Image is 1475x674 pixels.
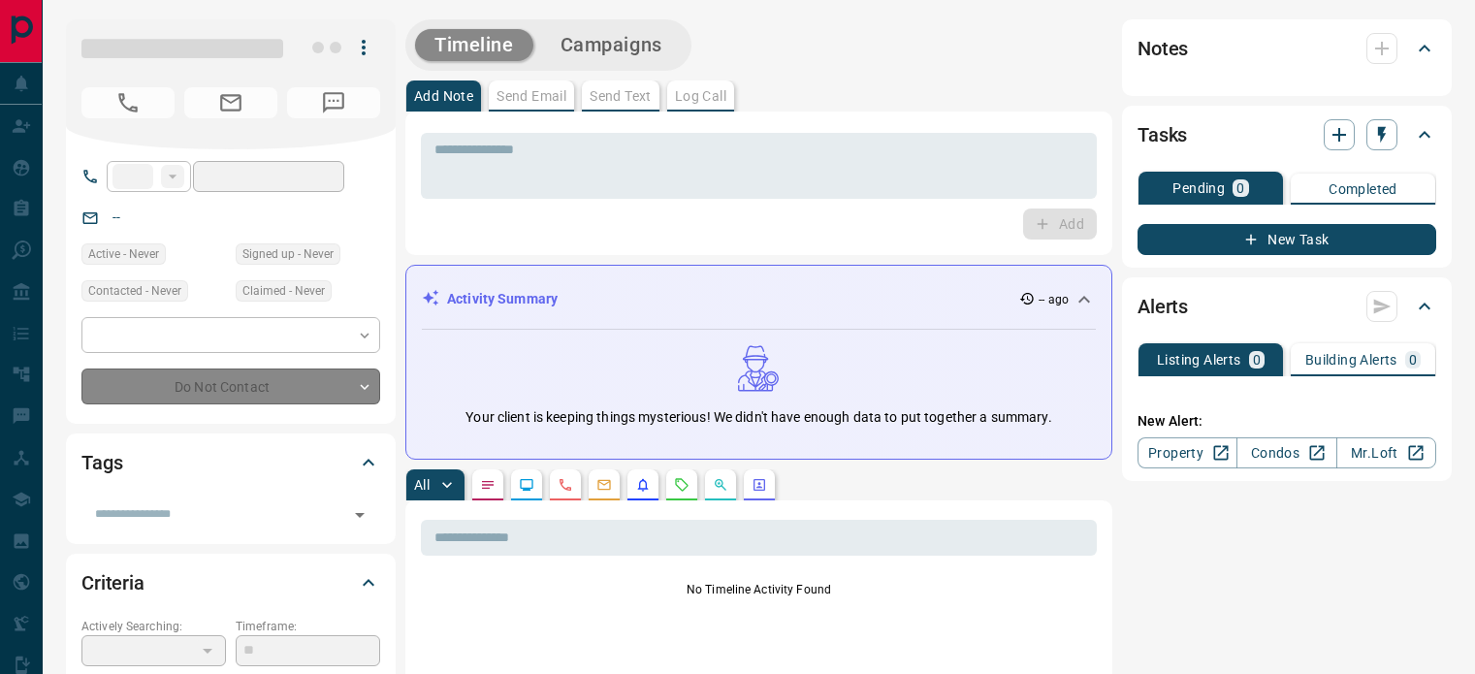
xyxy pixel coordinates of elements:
[1138,25,1436,72] div: Notes
[1138,119,1187,150] h2: Tasks
[1138,283,1436,330] div: Alerts
[1305,353,1397,367] p: Building Alerts
[81,87,175,118] span: No Number
[1138,411,1436,432] p: New Alert:
[1138,224,1436,255] button: New Task
[519,477,534,493] svg: Lead Browsing Activity
[88,244,159,264] span: Active - Never
[81,447,122,478] h2: Tags
[414,89,473,103] p: Add Note
[81,618,226,635] p: Actively Searching:
[414,478,430,492] p: All
[184,87,277,118] span: No Email
[1138,437,1237,468] a: Property
[287,87,380,118] span: No Number
[752,477,767,493] svg: Agent Actions
[1172,181,1225,195] p: Pending
[635,477,651,493] svg: Listing Alerts
[421,581,1097,598] p: No Timeline Activity Found
[81,567,144,598] h2: Criteria
[1253,353,1261,367] p: 0
[1336,437,1436,468] a: Mr.Loft
[674,477,689,493] svg: Requests
[242,281,325,301] span: Claimed - Never
[81,369,380,404] div: Do Not Contact
[1138,33,1188,64] h2: Notes
[242,244,334,264] span: Signed up - Never
[1236,181,1244,195] p: 0
[558,477,573,493] svg: Calls
[1236,437,1336,468] a: Condos
[1329,182,1397,196] p: Completed
[236,618,380,635] p: Timeframe:
[1138,112,1436,158] div: Tasks
[81,439,380,486] div: Tags
[1138,291,1188,322] h2: Alerts
[541,29,682,61] button: Campaigns
[346,501,373,529] button: Open
[596,477,612,493] svg: Emails
[415,29,533,61] button: Timeline
[1409,353,1417,367] p: 0
[447,289,558,309] p: Activity Summary
[1157,353,1241,367] p: Listing Alerts
[1039,291,1069,308] p: -- ago
[81,560,380,606] div: Criteria
[480,477,496,493] svg: Notes
[422,281,1096,317] div: Activity Summary-- ago
[465,407,1051,428] p: Your client is keeping things mysterious! We didn't have enough data to put together a summary.
[88,281,181,301] span: Contacted - Never
[112,209,120,225] a: --
[713,477,728,493] svg: Opportunities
